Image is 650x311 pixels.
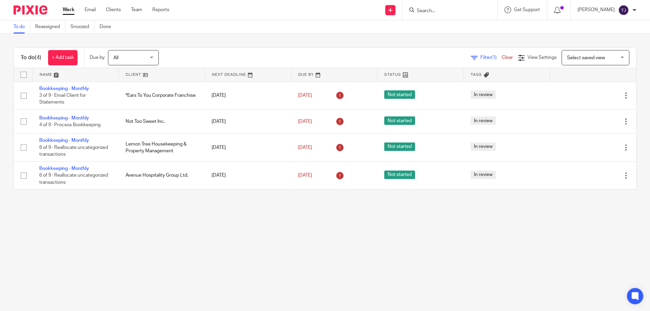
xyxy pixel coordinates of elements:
td: Avenue Hospitality Group Ltd. [119,161,205,189]
a: To do [14,20,30,34]
td: [DATE] [205,134,291,161]
a: Email [85,6,96,13]
a: Team [131,6,142,13]
a: Bookkeeping - Monthly [39,116,89,120]
span: In review [471,116,496,125]
td: [DATE] [205,109,291,133]
span: [DATE] [298,173,312,178]
span: (4) [35,55,41,60]
span: Select saved view [567,55,605,60]
a: + Add task [48,50,78,65]
span: Tags [471,73,482,76]
span: In review [471,90,496,99]
span: 6 of 9 · Reallocate uncategorized transactions [39,145,108,157]
a: Done [100,20,116,34]
span: In review [471,142,496,151]
td: [DATE] [205,82,291,109]
a: Reports [152,6,169,13]
span: Not started [384,171,415,179]
td: [DATE] [205,161,291,189]
span: Not started [384,90,415,99]
span: Not started [384,142,415,151]
p: [PERSON_NAME] [578,6,615,13]
p: Due by [90,54,105,61]
a: Bookkeeping - Monthly [39,166,89,171]
span: (1) [491,55,497,60]
span: 4 of 9 · Process Bookkeeping [39,123,101,127]
span: Get Support [514,7,540,12]
a: Clear [502,55,513,60]
a: Work [63,6,74,13]
a: Clients [106,6,121,13]
span: [DATE] [298,93,312,98]
span: 3 of 9 · Email Client for Statements [39,93,86,105]
span: [DATE] [298,119,312,124]
span: All [113,55,118,60]
a: Bookkeeping - Monthly [39,138,89,143]
td: Lemon Tree Housekeeping & Property Management [119,134,205,161]
input: Search [416,8,477,14]
span: [DATE] [298,145,312,150]
a: Bookkeeping - Monthly [39,86,89,91]
a: Snoozed [70,20,94,34]
span: Not started [384,116,415,125]
span: Filter [480,55,502,60]
img: svg%3E [618,5,629,16]
span: View Settings [527,55,557,60]
span: 6 of 9 · Reallocate uncategorized transactions [39,173,108,185]
span: In review [471,171,496,179]
a: Reassigned [35,20,65,34]
td: Not Too Sweet Inc. [119,109,205,133]
td: *Ears To You Corporate Franchise [119,82,205,109]
h1: To do [21,54,41,61]
img: Pixie [14,5,47,15]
